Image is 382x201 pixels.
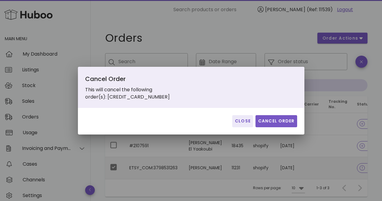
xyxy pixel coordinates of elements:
[232,115,253,127] button: Close
[255,115,297,127] button: Cancel Order
[85,74,221,86] div: Cancel Order
[258,118,295,124] span: Cancel Order
[235,118,251,124] span: Close
[85,74,221,101] div: This will cancel the following order(s): [CREDIT_CARD_NUMBER]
